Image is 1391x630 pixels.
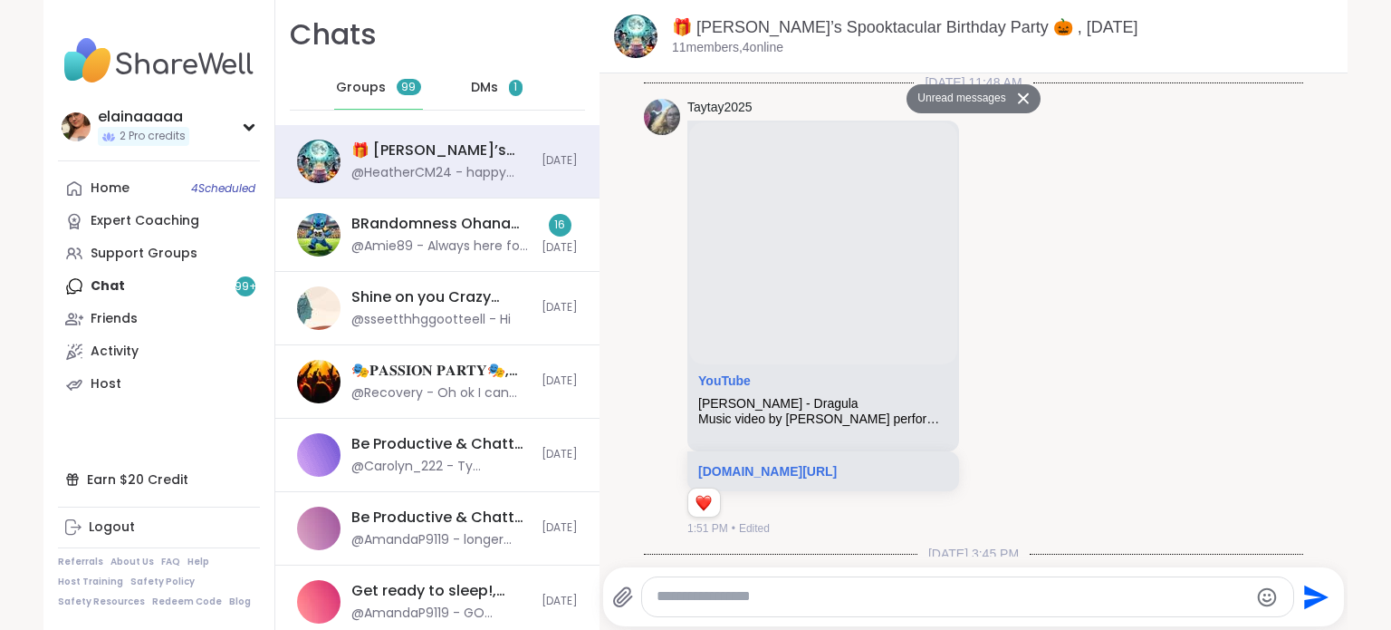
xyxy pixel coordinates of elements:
[58,205,260,237] a: Expert Coaching
[542,520,578,536] span: [DATE]
[351,141,531,160] div: 🎁 [PERSON_NAME]’s Spooktacular Birthday Party 🎃 , [DATE]
[542,594,578,609] span: [DATE]
[351,361,531,381] div: 🎭𝐏𝐀𝐒𝐒𝐈𝐎𝐍 𝐏𝐀𝐑𝐓𝐘🎭, [DATE]
[698,373,751,388] a: Attachment
[351,434,531,454] div: Be Productive & Chatty - Body Doubling , [DATE]
[351,384,531,402] div: @Recovery - Oh ok I can make it
[672,18,1138,36] a: 🎁 [PERSON_NAME]’s Spooktacular Birthday Party 🎃 , [DATE]
[91,343,139,361] div: Activity
[110,556,154,568] a: About Us
[58,303,260,335] a: Friends
[542,373,578,389] span: [DATE]
[91,212,199,230] div: Expert Coaching
[542,300,578,315] span: [DATE]
[187,556,209,568] a: Help
[698,464,837,479] a: [DOMAIN_NAME][URL]
[229,596,251,608] a: Blog
[297,140,341,183] img: 🎁 Lynette’s Spooktacular Birthday Party 🎃 , Oct 11
[401,80,416,95] span: 99
[1256,586,1278,608] button: Emoji picker
[62,112,91,141] img: elainaaaaa
[91,179,130,198] div: Home
[351,164,531,182] div: @HeatherCM24 - happy birthday love!!!
[58,172,260,205] a: Home4Scheduled
[657,587,1248,606] textarea: Type your message
[549,214,571,237] div: 16
[471,79,498,97] span: DMs
[351,237,531,256] div: @Amie89 - Always here for ya! You can dm me if youd like and ill text you my number ❤️😍😎😁
[58,463,260,496] div: Earn $20 Credit
[351,531,531,549] div: @AmandaP9119 - longer then I thought lol
[58,576,123,588] a: Host Training
[58,511,260,544] a: Logout
[917,545,1030,563] span: [DATE] 3:45 PM
[58,556,103,568] a: Referrals
[739,520,770,537] span: Edited
[297,580,341,624] img: Get ready to sleep!, Oct 10
[351,311,511,329] div: @sseetthhggootteell - Hi
[688,489,720,518] div: Reaction list
[91,310,138,328] div: Friends
[130,576,195,588] a: Safety Policy
[98,107,189,127] div: elainaaaaa
[351,581,531,601] div: Get ready to sleep!, [DATE]
[297,433,341,477] img: Be Productive & Chatty - Body Doubling , Oct 11
[89,519,135,537] div: Logout
[91,245,197,263] div: Support Groups
[351,508,531,528] div: Be Productive & Chatty - Body Doubling, [DATE]
[290,15,377,55] h1: Chats
[58,335,260,368] a: Activity
[120,129,186,144] span: 2 Pro credits
[152,596,222,608] a: Redeem Code
[672,39,783,57] p: 11 members, 4 online
[907,84,1011,113] button: Unread messages
[542,153,578,169] span: [DATE]
[542,240,578,256] span: [DATE]
[191,181,255,196] span: 4 Scheduled
[644,99,680,135] img: https://sharewell-space-live.sfo3.digitaloceanspaces.com/user-generated/fd3fe502-7aaa-4113-b76c-3...
[698,396,948,412] div: [PERSON_NAME] - Dragula
[687,520,728,537] span: 1:51 PM
[297,360,341,403] img: 🎭𝐏𝐀𝐒𝐒𝐈𝐎𝐍 𝐏𝐀𝐑𝐓𝐘🎭, Oct 12
[58,29,260,92] img: ShareWell Nav Logo
[351,605,531,623] div: @AmandaP9119 - GO [PERSON_NAME]!!!!
[732,520,735,537] span: •
[614,15,657,58] img: 🎁 Lynette’s Spooktacular Birthday Party 🎃 , Oct 11
[297,213,341,257] img: BRandomness Ohana Open Forum, Oct 11
[698,412,948,427] div: Music video by [PERSON_NAME] performing Dragula.© 1998 Geffen Records
[161,556,180,568] a: FAQ
[351,287,531,307] div: Shine on you Crazy Diamond!, [DATE]
[297,286,341,330] img: Shine on you Crazy Diamond!, Oct 12
[687,99,753,117] a: Taytay2025
[351,214,531,234] div: BRandomness Ohana Open Forum, [DATE]
[542,447,578,462] span: [DATE]
[58,237,260,270] a: Support Groups
[91,375,121,393] div: Host
[914,73,1032,92] span: [DATE] 11:48 AM
[694,496,713,510] button: Reactions: love
[336,79,386,97] span: Groups
[297,507,341,550] img: Be Productive & Chatty - Body Doubling, Oct 10
[58,596,145,608] a: Safety Resources
[351,458,531,476] div: @Carolyn_222 - Ty @Monica2025 for the safe space in the leate night 🌙.
[1294,577,1335,617] button: Send
[58,368,260,401] a: Host
[513,80,517,95] span: 1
